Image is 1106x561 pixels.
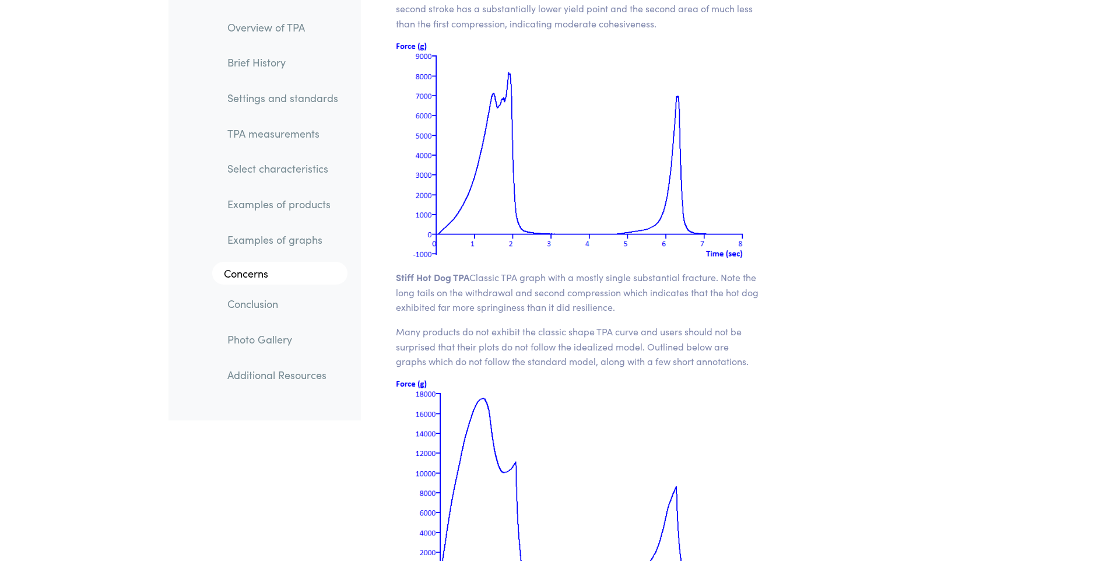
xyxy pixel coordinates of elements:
[396,41,759,259] img: graph of stiff hot dog under compression
[218,291,347,318] a: Conclusion
[218,362,347,388] a: Additional Resources
[218,85,347,111] a: Settings and standards
[218,191,347,218] a: Examples of products
[218,50,347,76] a: Brief History
[396,270,759,315] p: Classic TPA graph with a mostly single substantial fracture. Note the long tails on the withdrawa...
[212,262,347,285] a: Concerns
[218,156,347,183] a: Select characteristics
[396,271,469,283] span: Stiff Hot Dog TPA
[218,120,347,147] a: TPA measurements
[218,226,347,253] a: Examples of graphs
[218,14,347,41] a: Overview of TPA
[218,326,347,353] a: Photo Gallery
[396,324,759,369] p: Many products do not exhibit the classic shape TPA curve and users should not be surprised that t...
